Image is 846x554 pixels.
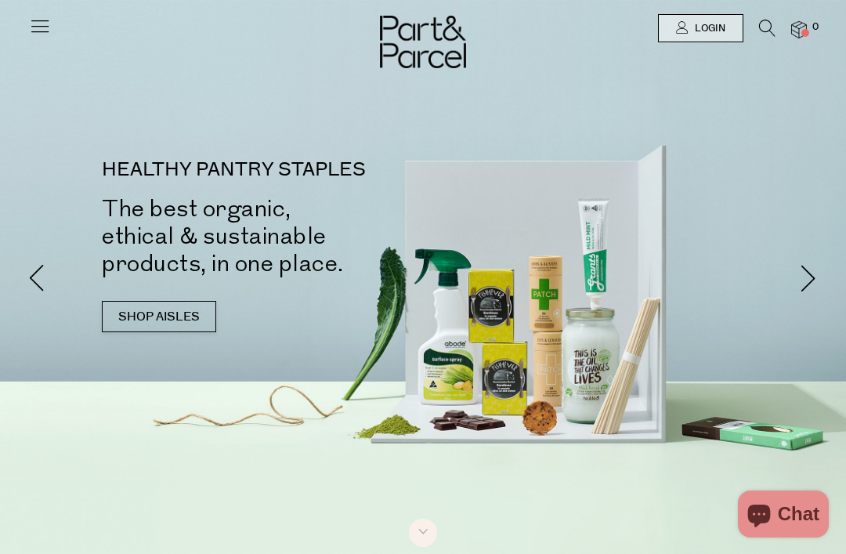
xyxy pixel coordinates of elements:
span: Login [691,22,725,35]
img: Part&Parcel [380,16,466,68]
a: SHOP AISLES [102,301,216,332]
inbox-online-store-chat: Shopify online store chat [733,491,833,541]
p: HEALTHY PANTRY STAPLES [102,161,446,179]
a: Login [658,14,743,42]
span: 0 [808,20,822,34]
h2: The best organic, ethical & sustainable products, in one place. [102,195,446,277]
a: 0 [791,21,807,38]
